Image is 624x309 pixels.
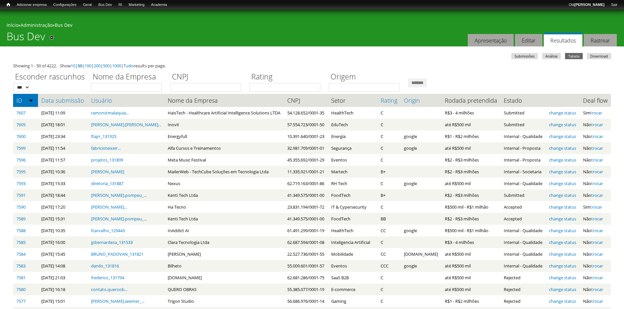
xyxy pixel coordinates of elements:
[328,130,377,142] td: Energía
[591,286,603,292] a: trocar
[580,119,611,130] td: Não
[164,154,284,166] td: Meta Music Festival
[549,157,576,163] a: change status
[164,272,284,283] td: [DOMAIN_NAME]
[38,236,87,248] td: [DATE] 16:00
[549,169,576,175] a: change status
[38,272,87,283] td: [DATE] 21:03
[328,225,377,236] td: HealthTech
[377,189,401,201] td: B+
[565,2,608,8] a: Olá[PERSON_NAME]
[580,142,611,154] td: Não
[91,97,161,104] a: Usuário
[164,94,284,107] th: Nome da Empresa
[38,189,87,201] td: [DATE] 18:44
[591,228,603,233] a: trocar
[515,34,542,47] a: Editar
[442,178,501,189] td: até R$500 mil
[328,142,377,154] td: Segurança
[377,107,401,119] td: C
[549,275,576,281] a: change status
[284,189,328,201] td: 41.349.575/0001-00
[91,145,121,151] a: fabricioteixeir...
[377,142,401,154] td: C
[442,295,501,307] td: R$1 - R$2 milhões
[401,142,441,154] td: google
[284,248,328,260] td: 22.527.736/0001-55
[16,157,26,163] a: 7596
[377,260,401,272] td: CCC
[38,295,87,307] td: [DATE] 15:01
[38,142,87,154] td: [DATE] 11:54
[123,63,134,69] a: Tudo
[21,22,52,28] a: Administração
[580,213,611,225] td: Não
[91,228,125,233] a: fcarvalho_129443
[442,130,501,142] td: R$1 - R$2 milhões
[284,283,328,295] td: 55.385.077/0001-19
[71,63,75,69] a: 10
[549,110,576,116] a: change status
[608,2,621,8] a: Sair
[377,154,401,166] td: C
[91,263,119,269] a: danilo_131816
[468,34,514,47] a: Apresentação
[164,130,284,142] td: Energyfull
[164,166,284,178] td: MailerWeb - TechCube Soluções em Tecnologia Ltda
[38,119,87,130] td: [DATE] 18:01
[549,239,576,245] a: change status
[501,283,546,295] td: Rejected
[38,260,87,272] td: [DATE] 14:08
[328,154,377,166] td: Eventos
[250,71,325,83] label: Rating
[91,122,161,128] a: [PERSON_NAME].[PERSON_NAME]...
[13,62,611,69] div: Showing 1 - 50 of 4222. Show | | | | | | results per page.
[38,178,87,189] td: [DATE] 15:33
[91,239,133,245] a: jpbernardesa_131533
[38,283,87,295] td: [DATE] 16:18
[16,239,26,245] a: 7585
[16,192,26,198] a: 7591
[95,2,115,8] a: Bus Dev
[501,189,546,201] td: Submitted
[549,122,576,128] a: change status
[501,201,546,213] td: Accepted
[442,107,501,119] td: R$3 - 4 milhões
[565,53,583,59] a: Tabela
[328,248,377,260] td: Mobilidade
[328,201,377,213] td: IT & Cypersecurity
[580,189,611,201] td: Não
[16,251,26,257] a: 7584
[549,133,576,139] a: change status
[16,298,26,304] a: 7577
[91,157,123,163] a: projetos_131899
[580,272,611,283] td: Não
[591,216,603,222] a: trocar
[328,189,377,201] td: FoodTech
[91,110,129,116] a: ramonstmalaquia...
[38,201,87,213] td: [DATE] 17:20
[580,225,611,236] td: Não
[91,180,123,186] a: diretoria_131887
[591,169,603,175] a: trocar
[91,251,143,257] a: BRUNO_PADOVAN_131821
[549,298,576,304] a: change status
[591,251,603,257] a: trocar
[591,192,603,198] a: trocar
[501,94,546,107] th: Estado
[148,2,170,8] a: Academia
[549,251,576,257] a: change status
[38,166,87,178] td: [DATE] 10:36
[328,272,377,283] td: SaaS B2B
[501,260,546,272] td: Internal - Qualidade
[511,53,538,59] a: Submissões
[284,260,328,272] td: 55.009.601/0001-57
[328,236,377,248] td: Inteligencia Artificial
[544,33,582,47] a: Resultados
[377,119,401,130] td: C
[549,145,576,151] a: change status
[580,154,611,166] td: Não
[591,298,603,304] a: trocar
[377,130,401,142] td: C
[16,263,26,269] a: 7583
